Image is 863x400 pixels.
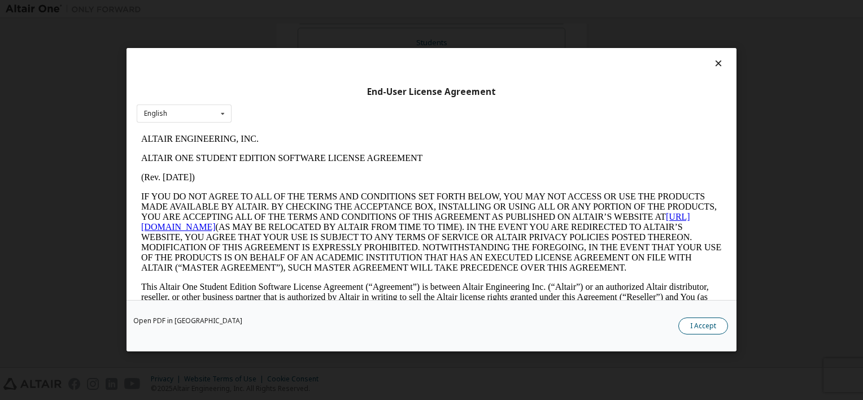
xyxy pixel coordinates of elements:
[5,5,585,15] p: ALTAIR ENGINEERING, INC.
[5,153,585,193] p: This Altair One Student Edition Software License Agreement (“Agreement”) is between Altair Engine...
[5,24,585,34] p: ALTAIR ONE STUDENT EDITION SOFTWARE LICENSE AGREEMENT
[133,318,242,325] a: Open PDF in [GEOGRAPHIC_DATA]
[137,86,726,98] div: End-User License Agreement
[678,318,728,335] button: I Accept
[5,43,585,53] p: (Rev. [DATE])
[5,62,585,144] p: IF YOU DO NOT AGREE TO ALL OF THE TERMS AND CONDITIONS SET FORTH BELOW, YOU MAY NOT ACCESS OR USE...
[144,110,167,117] div: English
[5,82,553,102] a: [URL][DOMAIN_NAME]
